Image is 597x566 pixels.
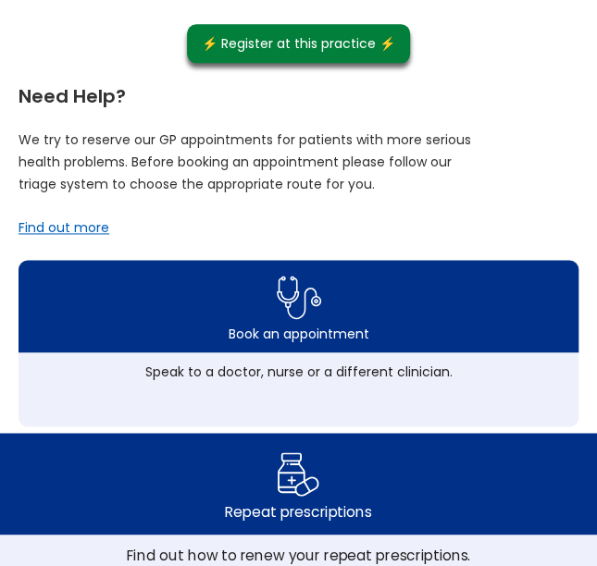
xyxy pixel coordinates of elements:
a: book appointment icon Book an appointmentSpeak to a doctor, nurse or a different clinician. [19,260,578,426]
div: Repeat prescriptions [225,500,371,521]
p: We try to reserve our GP appointments for patients with more serious health problems. Before book... [19,129,472,195]
div: Find out how to renew your repeat prescriptions. [42,545,556,565]
a: ⚡️ Register at this practice ⚡️ [187,24,410,63]
div: Need Help? [19,78,578,105]
div: Speak to a doctor, nurse or a different clinician. [65,362,532,380]
div: Book an appointment [229,325,369,343]
img: repeat prescription icon [277,447,320,500]
a: Find out more [19,218,109,237]
div: ⚡️ Register at this practice ⚡️ [202,33,395,54]
img: book appointment icon [277,270,321,325]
